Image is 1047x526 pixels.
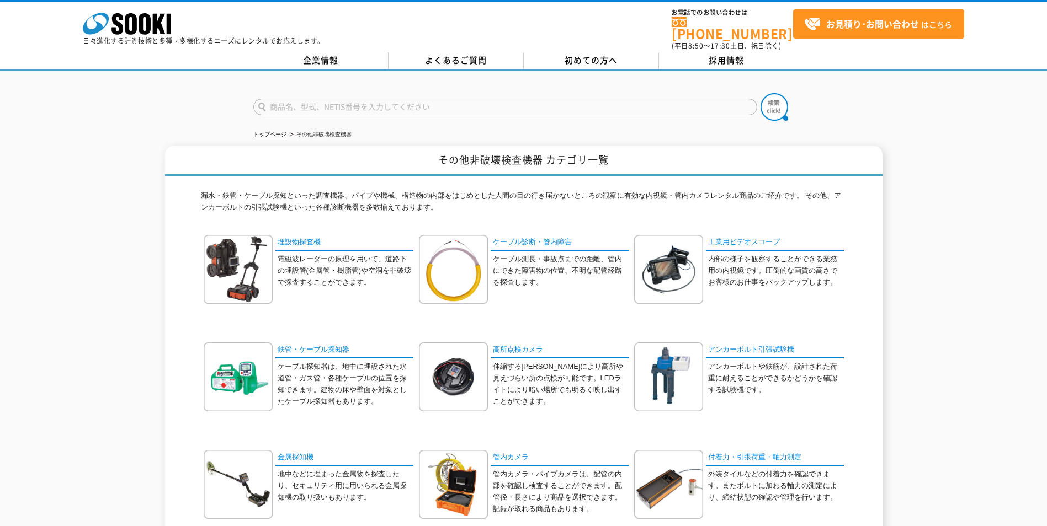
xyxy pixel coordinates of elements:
[491,342,629,358] a: 高所点検カメラ
[524,52,659,69] a: 初めての方へ
[253,52,389,69] a: 企業情報
[708,361,844,395] p: アンカーボルトや鉄筋が、設計された荷重に耐えることができるかどうかを確認する試験機です。
[491,235,629,251] a: ケーブル診断・管内障害
[493,254,629,288] p: ケーブル測長・事故点までの距離、管内にできた障害物の位置、不明な配管経路を探査します。
[634,235,703,304] img: 工業用ビデオスコープ
[389,52,524,69] a: よくあるご質問
[706,235,844,251] a: 工業用ビデオスコープ
[419,342,488,411] img: 高所点検カメラ
[275,235,413,251] a: 埋設物探査機
[565,54,618,66] span: 初めての方へ
[710,41,730,51] span: 17:30
[672,9,793,16] span: お電話でのお問い合わせは
[634,342,703,411] img: アンカーボルト引張試験機
[278,361,413,407] p: ケーブル探知器は、地中に埋設された水道管・ガス管・各種ケーブルの位置を探知できます。建物の床や壁面を対象としたケーブル探知器もあります。
[493,469,629,514] p: 管内カメラ・パイプカメラは、配管の内部を確認し検査することができます。配管径・長さにより商品を選択できます。記録が取れる商品もあります。
[201,190,847,219] p: 漏水・鉄管・ケーブル探知といった調査機器、パイプや機械、構造物の内部をはじめとした人間の目の行き届かないところの観察に有効な内視鏡・管内カメラレンタル商品のご紹介です。 その他、アンカーボルトの...
[491,450,629,466] a: 管内カメラ
[278,469,413,503] p: 地中などに埋まった金属物を探査したり、セキュリティ用に用いられる金属探知機の取り扱いもあります。
[275,450,413,466] a: 金属探知機
[165,146,883,176] h1: その他非破壊検査機器 カテゴリ一覧
[672,41,781,51] span: (平日 ～ 土日、祝日除く)
[804,16,952,33] span: はこちら
[493,361,629,407] p: 伸縮する[PERSON_NAME]により高所や見えづらい所の点検が可能です。LEDライトにより暗い場所でも明るく映し出すことができます。
[83,37,325,44] p: 日々進化する計測技術と多種・多様化するニーズにレンタルでお応えします。
[253,131,286,137] a: トップページ
[204,235,273,304] img: 埋設物探査機
[204,342,273,411] img: 鉄管・ケーブル探知器
[708,254,844,288] p: 内部の様子を観察することができる業務用の内視鏡です。圧倒的な画質の高さでお客様のお仕事をバックアップします。
[419,235,488,304] img: ケーブル診断・管内障害
[634,450,703,519] img: 付着力・引張荷重・軸力測定
[204,450,273,519] img: 金属探知機
[253,99,757,115] input: 商品名、型式、NETIS番号を入力してください
[419,450,488,519] img: 管内カメラ
[706,450,844,466] a: 付着力・引張荷重・軸力測定
[659,52,794,69] a: 採用情報
[793,9,964,39] a: お見積り･お問い合わせはこちら
[706,342,844,358] a: アンカーボルト引張試験機
[826,17,919,30] strong: お見積り･お問い合わせ
[672,17,793,40] a: [PHONE_NUMBER]
[288,129,352,141] li: その他非破壊検査機器
[708,469,844,503] p: 外装タイルなどの付着力を確認できます。またボルトに加わる軸力の測定により、締結状態の確認や管理を行います。
[688,41,704,51] span: 8:50
[275,342,413,358] a: 鉄管・ケーブル探知器
[278,254,413,288] p: 電磁波レーダーの原理を用いて、道路下の埋設管(金属管・樹脂管)や空洞を非破壊で探査することができます。
[761,93,788,121] img: btn_search.png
